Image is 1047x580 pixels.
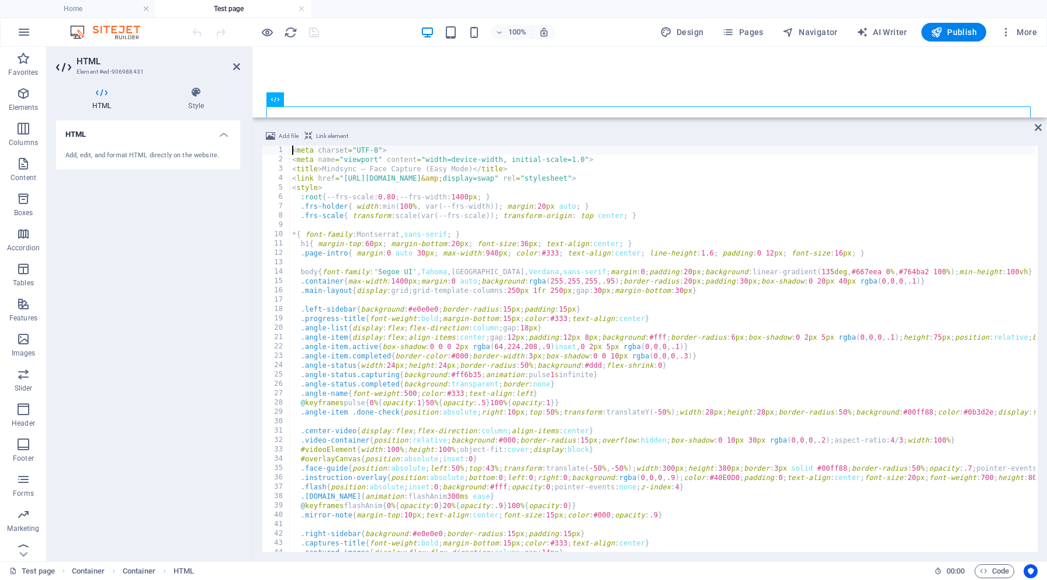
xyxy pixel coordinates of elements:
div: 42 [262,529,290,538]
p: Header [12,419,35,428]
div: 21 [262,333,290,342]
div: 3 [262,164,290,174]
button: Add file [264,129,300,143]
button: AI Writer [852,23,912,42]
div: 10 [262,230,290,239]
span: 00 00 [947,564,965,578]
i: Reload page [284,26,297,39]
span: Click to select. Double-click to edit [174,564,194,578]
h6: 100% [508,25,527,39]
div: 12 [262,248,290,258]
span: Click to select. Double-click to edit [72,564,105,578]
div: 8 [262,211,290,220]
p: Columns [9,138,38,147]
i: On resize automatically adjust zoom level to fit chosen device. [539,27,549,37]
h4: Style [152,87,240,111]
div: 15 [262,277,290,286]
p: Favorites [8,68,38,77]
button: 100% [491,25,532,39]
div: 26 [262,379,290,389]
div: 24 [262,361,290,370]
div: 2 [262,155,290,164]
span: Link element [316,129,348,143]
div: 33 [262,445,290,454]
div: 11 [262,239,290,248]
div: 39 [262,501,290,510]
span: Pages [722,26,763,38]
button: Pages [717,23,768,42]
h4: HTML [56,120,240,141]
div: Add, edit, and format HTML directly on the website. [65,151,231,161]
a: Click to cancel selection. Double-click to open Pages [9,564,55,578]
h3: Element #ed-906988431 [77,67,217,77]
p: Content [11,173,36,182]
p: Footer [13,454,34,463]
span: More [1000,26,1037,38]
button: Publish [921,23,986,42]
div: 31 [262,426,290,436]
span: Navigator [782,26,838,38]
div: 16 [262,286,290,295]
div: 20 [262,323,290,333]
div: 19 [262,314,290,323]
p: Tables [13,278,34,288]
div: 43 [262,538,290,548]
div: 9 [262,220,290,230]
span: : [955,567,956,575]
p: Boxes [14,208,33,217]
p: Forms [13,489,34,498]
div: 34 [262,454,290,464]
div: 32 [262,436,290,445]
div: 14 [262,267,290,277]
div: 41 [262,520,290,529]
span: Code [980,564,1009,578]
div: 35 [262,464,290,473]
div: 28 [262,398,290,408]
div: 44 [262,548,290,557]
span: Add file [279,129,299,143]
div: 18 [262,305,290,314]
p: Marketing [7,524,39,533]
div: 13 [262,258,290,267]
button: Navigator [778,23,843,42]
div: 40 [262,510,290,520]
div: 38 [262,492,290,501]
button: More [996,23,1042,42]
h2: HTML [77,56,240,67]
h4: Test page [155,2,311,15]
button: Design [656,23,709,42]
button: Usercentrics [1024,564,1038,578]
div: Design (Ctrl+Alt+Y) [656,23,709,42]
div: 27 [262,389,290,398]
p: Slider [15,384,33,393]
div: 5 [262,183,290,192]
button: reload [283,25,297,39]
div: 1 [262,146,290,155]
span: Design [660,26,704,38]
div: 25 [262,370,290,379]
div: 7 [262,202,290,211]
nav: breadcrumb [72,564,194,578]
div: 22 [262,342,290,351]
h4: HTML [56,87,152,111]
div: 29 [262,408,290,417]
div: 23 [262,351,290,361]
button: Link element [303,129,350,143]
span: Publish [931,26,977,38]
p: Images [12,348,36,358]
div: 30 [262,417,290,426]
p: Elements [9,103,39,112]
p: Accordion [7,243,40,253]
div: 4 [262,174,290,183]
div: 36 [262,473,290,482]
img: Editor Logo [67,25,155,39]
span: AI Writer [857,26,907,38]
h6: Session time [934,564,965,578]
button: Code [975,564,1014,578]
span: Click to select. Double-click to edit [123,564,155,578]
p: Features [9,313,37,323]
div: 37 [262,482,290,492]
div: 6 [262,192,290,202]
div: 17 [262,295,290,305]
